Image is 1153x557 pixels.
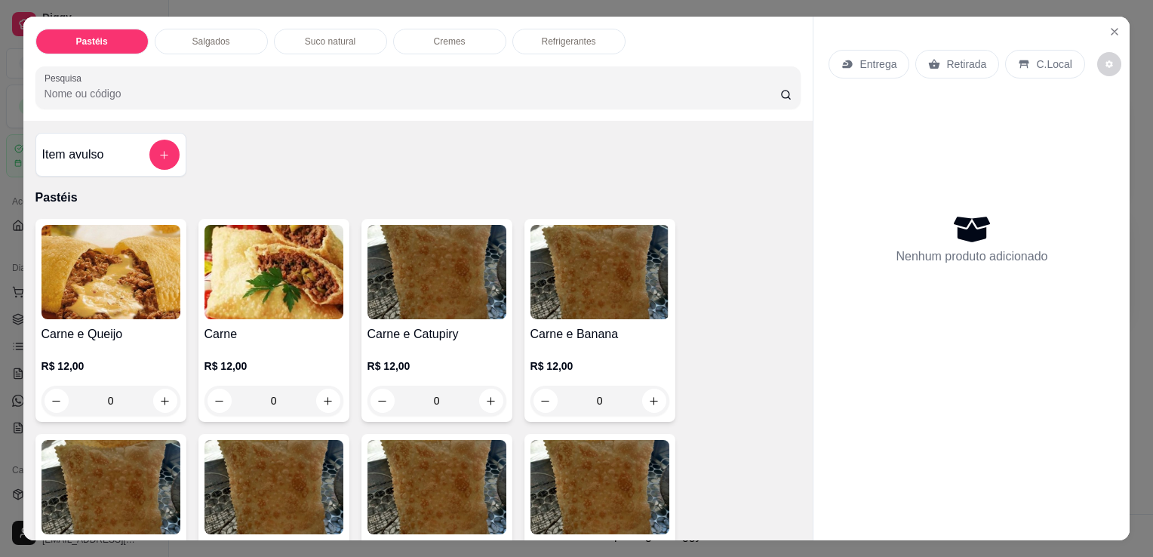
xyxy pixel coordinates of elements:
[192,35,230,48] p: Salgados
[367,325,506,343] h4: Carne e Catupiry
[45,72,87,85] label: Pesquisa
[35,189,801,207] p: Pastéis
[896,248,1047,266] p: Nenhum produto adicionado
[42,225,180,319] img: product-image
[204,359,343,374] p: R$ 12,00
[1097,52,1121,76] button: decrease-product-quantity
[946,57,986,72] p: Retirada
[42,325,180,343] h4: Carne e Queijo
[530,440,669,534] img: product-image
[367,440,506,534] img: product-image
[149,140,180,170] button: add-separate-item
[1102,20,1127,44] button: Close
[1036,57,1072,72] p: C.Local
[367,225,506,319] img: product-image
[45,86,780,101] input: Pesquisa
[859,57,896,72] p: Entrega
[42,440,180,534] img: product-image
[204,225,343,319] img: product-image
[42,359,180,374] p: R$ 12,00
[305,35,355,48] p: Suco natural
[530,325,669,343] h4: Carne e Banana
[42,146,104,164] h4: Item avulso
[204,440,343,534] img: product-image
[367,359,506,374] p: R$ 12,00
[542,35,596,48] p: Refrigerantes
[76,35,108,48] p: Pastéis
[530,225,669,319] img: product-image
[530,359,669,374] p: R$ 12,00
[434,35,466,48] p: Cremes
[204,325,343,343] h4: Carne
